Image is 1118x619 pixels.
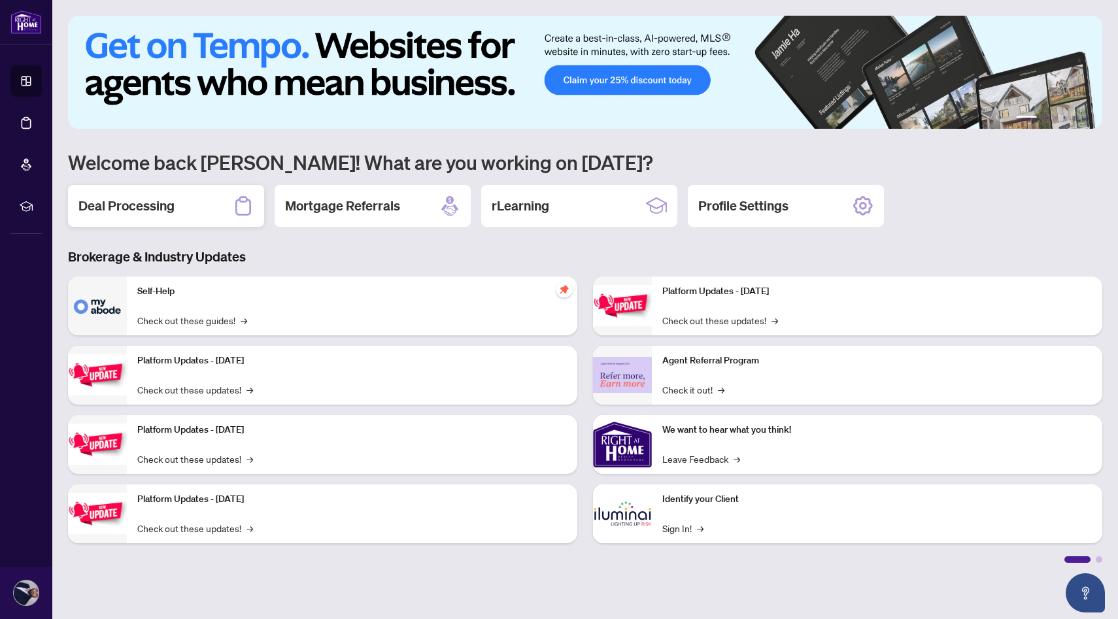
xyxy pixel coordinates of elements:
[662,521,703,535] a: Sign In!→
[697,521,703,535] span: →
[698,197,788,215] h2: Profile Settings
[137,492,567,507] p: Platform Updates - [DATE]
[593,484,652,543] img: Identify your Client
[137,382,253,397] a: Check out these updates!→
[593,357,652,393] img: Agent Referral Program
[734,452,740,466] span: →
[14,580,39,605] img: Profile Icon
[137,284,567,299] p: Self-Help
[137,423,567,437] p: Platform Updates - [DATE]
[1074,116,1079,121] button: 5
[285,197,400,215] h2: Mortgage Referrals
[241,313,247,327] span: →
[68,424,127,465] img: Platform Updates - July 21, 2025
[246,521,253,535] span: →
[662,284,1092,299] p: Platform Updates - [DATE]
[137,313,247,327] a: Check out these guides!→
[68,248,1102,266] h3: Brokerage & Industry Updates
[1066,573,1105,612] button: Open asap
[68,150,1102,175] h1: Welcome back [PERSON_NAME]! What are you working on [DATE]?
[662,423,1092,437] p: We want to hear what you think!
[246,452,253,466] span: →
[1053,116,1058,121] button: 3
[1084,116,1089,121] button: 6
[593,285,652,326] img: Platform Updates - June 23, 2025
[10,10,42,34] img: logo
[593,415,652,474] img: We want to hear what you think!
[662,354,1092,368] p: Agent Referral Program
[662,313,778,327] a: Check out these updates!→
[1042,116,1047,121] button: 2
[246,382,253,397] span: →
[662,382,724,397] a: Check it out!→
[68,354,127,395] img: Platform Updates - September 16, 2025
[492,197,549,215] h2: rLearning
[771,313,778,327] span: →
[662,452,740,466] a: Leave Feedback→
[137,521,253,535] a: Check out these updates!→
[662,492,1092,507] p: Identify your Client
[556,282,572,297] span: pushpin
[137,452,253,466] a: Check out these updates!→
[137,354,567,368] p: Platform Updates - [DATE]
[1063,116,1068,121] button: 4
[78,197,175,215] h2: Deal Processing
[68,276,127,335] img: Self-Help
[1016,116,1037,121] button: 1
[68,493,127,534] img: Platform Updates - July 8, 2025
[718,382,724,397] span: →
[68,16,1102,129] img: Slide 0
